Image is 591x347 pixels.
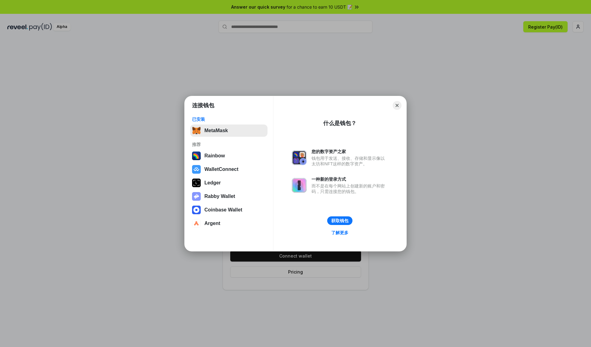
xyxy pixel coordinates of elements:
[204,180,221,186] div: Ledger
[204,194,235,199] div: Rabby Wallet
[192,126,201,135] img: svg+xml,%3Csvg%20fill%3D%22none%22%20height%3D%2233%22%20viewBox%3D%220%200%2035%2033%22%20width%...
[204,221,220,226] div: Argent
[190,190,267,203] button: Rabby Wallet
[328,229,352,237] a: 了解更多
[190,124,267,137] button: MetaMask
[204,167,239,172] div: WalletConnect
[312,156,388,167] div: 钱包用于发送、接收、存储和显示像以太坊和NFT这样的数字资产。
[190,217,267,230] button: Argent
[331,218,348,223] div: 获取钱包
[327,216,352,225] button: 获取钱包
[192,179,201,187] img: svg+xml,%3Csvg%20xmlns%3D%22http%3A%2F%2Fwww.w3.org%2F2000%2Fsvg%22%20width%3D%2228%22%20height%3...
[393,101,401,110] button: Close
[204,153,225,159] div: Rainbow
[190,163,267,175] button: WalletConnect
[192,165,201,174] img: svg+xml,%3Csvg%20width%3D%2228%22%20height%3D%2228%22%20viewBox%3D%220%200%2028%2028%22%20fill%3D...
[190,150,267,162] button: Rainbow
[192,116,266,122] div: 已安装
[331,230,348,235] div: 了解更多
[192,142,266,147] div: 推荐
[312,149,388,154] div: 您的数字资产之家
[192,206,201,214] img: svg+xml,%3Csvg%20width%3D%2228%22%20height%3D%2228%22%20viewBox%3D%220%200%2028%2028%22%20fill%3D...
[190,177,267,189] button: Ledger
[312,183,388,194] div: 而不是在每个网站上创建新的账户和密码，只需连接您的钱包。
[192,152,201,160] img: svg+xml,%3Csvg%20width%3D%22120%22%20height%3D%22120%22%20viewBox%3D%220%200%20120%20120%22%20fil...
[292,150,307,165] img: svg+xml,%3Csvg%20xmlns%3D%22http%3A%2F%2Fwww.w3.org%2F2000%2Fsvg%22%20fill%3D%22none%22%20viewBox...
[192,219,201,228] img: svg+xml,%3Csvg%20width%3D%2228%22%20height%3D%2228%22%20viewBox%3D%220%200%2028%2028%22%20fill%3D...
[204,207,242,213] div: Coinbase Wallet
[192,102,214,109] h1: 连接钱包
[323,120,356,127] div: 什么是钱包？
[192,192,201,201] img: svg+xml,%3Csvg%20xmlns%3D%22http%3A%2F%2Fwww.w3.org%2F2000%2Fsvg%22%20fill%3D%22none%22%20viewBox...
[190,204,267,216] button: Coinbase Wallet
[292,178,307,193] img: svg+xml,%3Csvg%20xmlns%3D%22http%3A%2F%2Fwww.w3.org%2F2000%2Fsvg%22%20fill%3D%22none%22%20viewBox...
[204,128,228,133] div: MetaMask
[312,176,388,182] div: 一种新的登录方式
